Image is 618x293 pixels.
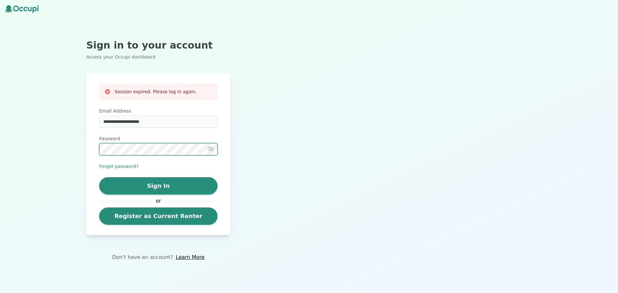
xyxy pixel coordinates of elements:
[112,253,173,261] p: Don't have an account?
[99,108,218,114] label: Email Address
[115,88,197,95] h3: Session expired. Please log in again.
[99,177,218,195] button: Sign In
[176,253,204,261] a: Learn More
[153,197,164,205] span: or
[86,54,230,60] p: Access your Occupi dashboard
[99,135,218,142] label: Password
[86,40,230,51] h2: Sign in to your account
[99,207,218,225] a: Register as Current Renter
[99,163,139,169] button: Forgot password?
